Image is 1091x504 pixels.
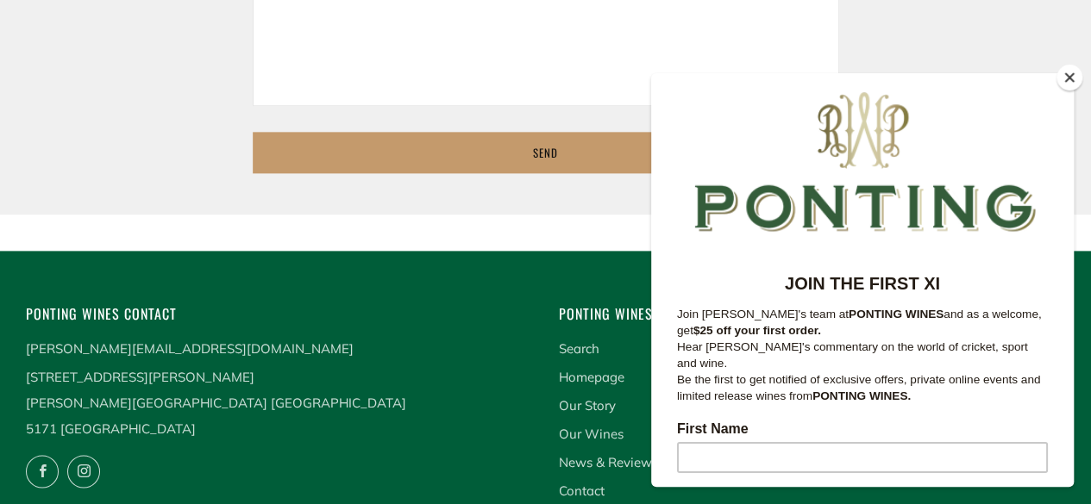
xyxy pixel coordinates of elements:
p: Join [PERSON_NAME]'s team at and as a welcome, get [26,233,397,265]
p: [STREET_ADDRESS][PERSON_NAME] [PERSON_NAME][GEOGRAPHIC_DATA] [GEOGRAPHIC_DATA] 5171 [GEOGRAPHIC_D... [26,364,533,442]
strong: PONTING WINES. [161,316,260,329]
a: Homepage [559,369,624,385]
p: Be the first to get notified of exclusive offers, private online events and limited release wines... [26,298,397,331]
h4: Ponting Wines [559,302,1066,326]
button: Close [1057,65,1082,90]
p: Hear [PERSON_NAME]'s commentary on the world of cricket, sport and wine. [26,265,397,298]
a: Our Wines [559,426,624,442]
strong: PONTING WINES [198,234,292,247]
strong: $25 off your first order. [42,251,170,264]
label: Last Name [26,420,397,441]
h4: Ponting Wines Contact [26,302,533,326]
a: Search [559,340,599,357]
input: Send [253,132,839,173]
strong: JOIN THE FIRST XI [134,201,289,220]
a: [PERSON_NAME][EMAIL_ADDRESS][DOMAIN_NAME] [26,340,354,357]
a: News & Reviews [559,454,658,470]
label: First Name [26,348,397,369]
a: Our Story [559,397,616,414]
a: Contact [559,482,605,499]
